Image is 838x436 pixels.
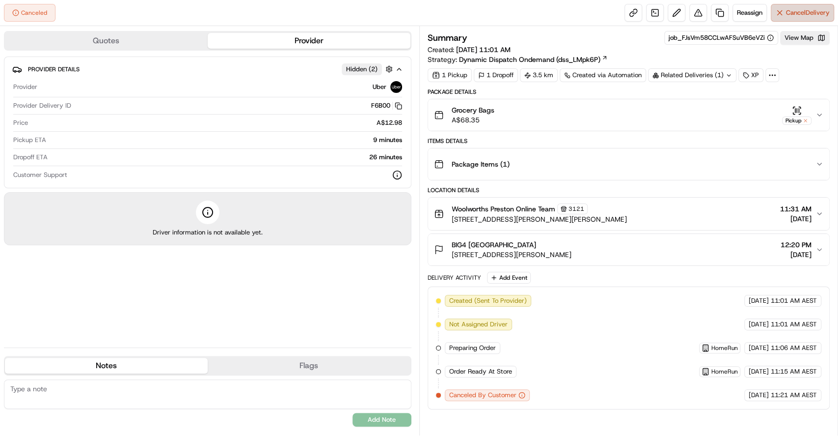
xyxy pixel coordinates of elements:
[452,105,494,115] span: Grocery Bags
[560,68,646,82] a: Created via Automation
[342,63,395,75] button: Hidden (2)
[346,65,378,74] span: Hidden ( 2 )
[13,83,37,91] span: Provider
[428,55,608,64] div: Strategy:
[13,118,28,127] span: Price
[12,61,403,77] button: Provider DetailsHidden (2)
[428,33,467,42] h3: Summary
[711,368,738,376] span: HomeRun
[428,186,830,194] div: Location Details
[377,118,402,127] span: A$12.98
[208,358,410,374] button: Flags
[781,250,811,260] span: [DATE]
[771,367,817,376] span: 11:15 AM AEST
[428,88,830,96] div: Package Details
[428,148,830,180] button: Package Items (1)
[737,8,762,17] span: Reassign
[373,83,386,91] span: Uber
[782,106,811,125] button: Pickup
[771,296,817,305] span: 11:01 AM AEST
[786,8,830,17] span: Cancel Delivery
[459,55,608,64] a: Dynamic Dispatch Ondemand (dss_LMpk6P)
[568,205,584,213] span: 3121
[13,136,46,145] span: Pickup ETA
[13,153,48,162] span: Dropoff ETA
[428,68,472,82] div: 1 Pickup
[5,33,208,49] button: Quotes
[520,68,558,82] div: 3.5 km
[749,367,769,376] span: [DATE]
[449,296,527,305] span: Created (Sent To Provider)
[208,33,410,49] button: Provider
[487,272,531,284] button: Add Event
[452,159,510,169] span: Package Items ( 1 )
[781,240,811,250] span: 12:20 PM
[782,116,811,125] div: Pickup
[738,68,763,82] div: XP
[52,153,402,162] div: 26 minutes
[371,101,402,110] button: F6B00
[452,250,571,260] span: [STREET_ADDRESS][PERSON_NAME]
[749,344,769,352] span: [DATE]
[4,4,55,22] button: Canceled
[428,234,830,265] button: BIG4 [GEOGRAPHIC_DATA][STREET_ADDRESS][PERSON_NAME]12:20 PM[DATE]
[771,320,817,329] span: 11:01 AM AEST
[459,55,600,64] span: Dynamic Dispatch Ondemand (dss_LMpk6P)
[711,344,738,352] span: HomeRun
[749,296,769,305] span: [DATE]
[428,137,830,145] div: Items Details
[452,214,627,224] span: [STREET_ADDRESS][PERSON_NAME][PERSON_NAME]
[449,367,512,376] span: Order Ready At Store
[780,214,811,224] span: [DATE]
[452,204,555,214] span: Woolworths Preston Online Team
[780,204,811,214] span: 11:31 AM
[50,136,402,145] div: 9 minutes
[648,68,736,82] div: Related Deliveries (1)
[390,81,402,93] img: uber-new-logo.jpeg
[669,33,774,42] button: job_FJsVm58CCLwAFSuVB6eVZi
[771,344,817,352] span: 11:06 AM AEST
[5,358,208,374] button: Notes
[749,391,769,400] span: [DATE]
[449,320,508,329] span: Not Assigned Driver
[428,274,481,282] div: Delivery Activity
[13,101,71,110] span: Provider Delivery ID
[449,344,496,352] span: Preparing Order
[771,391,817,400] span: 11:21 AM AEST
[153,228,263,237] span: Driver information is not available yet.
[771,4,834,22] button: CancelDelivery
[428,198,830,230] button: Woolworths Preston Online Team3121[STREET_ADDRESS][PERSON_NAME][PERSON_NAME]11:31 AM[DATE]
[28,65,80,73] span: Provider Details
[780,31,830,45] button: View Map
[749,320,769,329] span: [DATE]
[452,115,494,125] span: A$68.35
[452,240,536,250] span: BIG4 [GEOGRAPHIC_DATA]
[456,45,511,54] span: [DATE] 11:01 AM
[428,99,830,131] button: Grocery BagsA$68.35Pickup
[474,68,518,82] div: 1 Dropoff
[428,45,511,55] span: Created:
[13,171,67,179] span: Customer Support
[732,4,767,22] button: Reassign
[449,391,516,400] span: Canceled By Customer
